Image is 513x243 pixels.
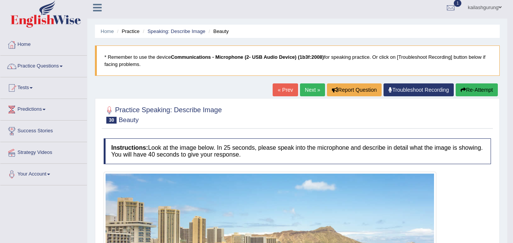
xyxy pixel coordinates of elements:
[0,56,87,75] a: Practice Questions
[95,45,500,76] blockquote: * Remember to use the device for speaking practice. Or click on [Troubleshoot Recording] button b...
[0,34,87,53] a: Home
[101,28,114,34] a: Home
[384,83,454,96] a: Troubleshoot Recording
[327,83,382,96] button: Report Question
[0,164,87,183] a: Your Account
[104,138,491,164] h4: Look at the image below. In 25 seconds, please speak into the microphone and describe in detail w...
[118,116,139,124] small: Beauty
[104,105,222,124] h2: Practice Speaking: Describe Image
[115,28,139,35] li: Practice
[171,54,324,60] b: Communications - Microphone (2- USB Audio Device) (1b3f:2008)
[111,144,148,151] b: Instructions:
[0,142,87,161] a: Strategy Videos
[0,121,87,140] a: Success Stories
[300,83,325,96] a: Next »
[0,99,87,118] a: Predictions
[106,117,117,124] span: 30
[0,77,87,96] a: Tests
[147,28,205,34] a: Speaking: Describe Image
[273,83,298,96] a: « Prev
[207,28,229,35] li: Beauty
[456,83,498,96] button: Re-Attempt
